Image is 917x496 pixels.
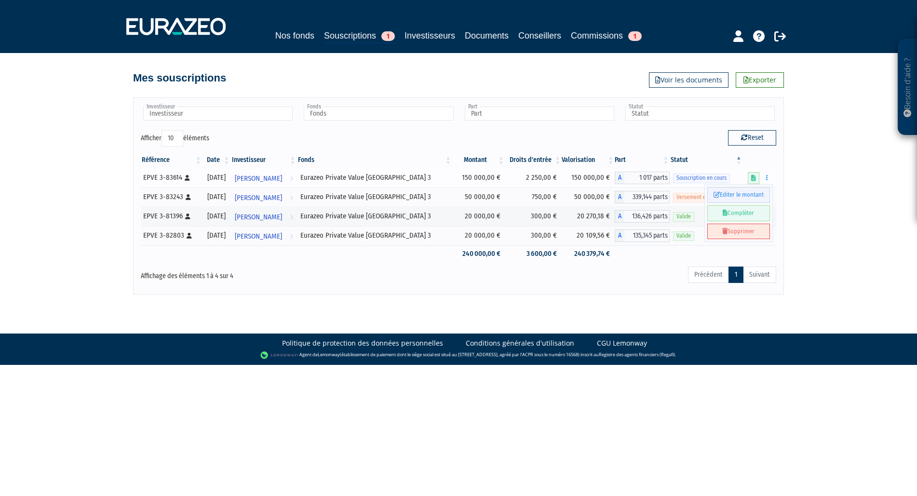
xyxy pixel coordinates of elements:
td: 20 000,00 € [452,207,505,226]
td: 240 379,74 € [562,245,615,262]
i: [Français] Personne physique [185,214,190,219]
div: [DATE] [206,230,228,241]
i: [Français] Personne physique [186,194,191,200]
div: A - Eurazeo Private Value Europe 3 [615,210,670,223]
div: Eurazeo Private Value [GEOGRAPHIC_DATA] 3 [300,211,449,221]
div: - Agent de (établissement de paiement dont le siège social est situé au [STREET_ADDRESS], agréé p... [10,350,907,360]
div: EPVE 3-83243 [143,192,199,202]
span: 136,426 parts [624,210,670,223]
img: 1732889491-logotype_eurazeo_blanc_rvb.png [126,18,226,35]
td: 20 109,56 € [562,226,615,245]
span: A [615,229,624,242]
a: [PERSON_NAME] [231,168,297,188]
td: 20 270,18 € [562,207,615,226]
select: Afficheréléments [162,130,183,147]
a: Lemonway [318,351,340,358]
div: EPVE 3-82803 [143,230,199,241]
div: EPVE 3-81396 [143,211,199,221]
td: 3 600,00 € [505,245,562,262]
div: A - Eurazeo Private Value Europe 3 [615,229,670,242]
span: [PERSON_NAME] [235,189,282,207]
div: EPVE 3-83614 [143,173,199,183]
th: Fonds: activer pour trier la colonne par ordre croissant [297,152,452,168]
span: [PERSON_NAME] [235,208,282,226]
span: 1 [381,31,395,41]
span: Souscription en cours [673,174,730,183]
th: Date: activer pour trier la colonne par ordre croissant [202,152,231,168]
i: Voir l'investisseur [290,228,293,245]
button: Reset [728,130,776,146]
div: [DATE] [206,211,228,221]
i: Voir l'investisseur [290,189,293,207]
a: Conditions générales d'utilisation [466,338,574,348]
label: Afficher éléments [141,130,209,147]
span: 1 [628,31,642,41]
a: Investisseurs [405,29,455,42]
i: [Français] Personne physique [187,233,192,239]
div: A - Eurazeo Private Value Europe 3 [615,191,670,203]
i: Voir l'investisseur [290,208,293,226]
a: Voir les documents [649,72,728,88]
i: [Français] Personne physique [185,175,190,181]
td: 20 000,00 € [452,226,505,245]
a: CGU Lemonway [597,338,647,348]
a: Politique de protection des données personnelles [282,338,443,348]
a: Compléter [707,205,770,221]
td: 300,00 € [505,226,562,245]
div: A - Eurazeo Private Value Europe 3 [615,172,670,184]
span: Versement en attente [673,193,731,202]
div: Eurazeo Private Value [GEOGRAPHIC_DATA] 3 [300,173,449,183]
div: [DATE] [206,173,228,183]
td: 2 250,00 € [505,168,562,188]
a: 1 [728,267,743,283]
span: 135,345 parts [624,229,670,242]
a: Commissions1 [571,29,642,42]
a: Exporter [736,72,784,88]
th: Droits d'entrée: activer pour trier la colonne par ordre croissant [505,152,562,168]
div: Eurazeo Private Value [GEOGRAPHIC_DATA] 3 [300,230,449,241]
span: 339,144 parts [624,191,670,203]
div: Eurazeo Private Value [GEOGRAPHIC_DATA] 3 [300,192,449,202]
a: Nos fonds [275,29,314,42]
a: [PERSON_NAME] [231,226,297,245]
td: 150 000,00 € [562,168,615,188]
th: Part: activer pour trier la colonne par ordre croissant [615,152,670,168]
a: [PERSON_NAME] [231,188,297,207]
a: Registre des agents financiers (Regafi) [599,351,675,358]
span: A [615,172,624,184]
a: Supprimer [707,224,770,240]
a: Editer le montant [707,187,770,203]
p: Besoin d'aide ? [902,44,913,131]
img: logo-lemonway.png [260,350,297,360]
td: 50 000,00 € [452,188,505,207]
div: [DATE] [206,192,228,202]
span: Valide [673,231,694,241]
th: Investisseur: activer pour trier la colonne par ordre croissant [231,152,297,168]
a: [PERSON_NAME] [231,207,297,226]
td: 750,00 € [505,188,562,207]
span: [PERSON_NAME] [235,170,282,188]
span: A [615,210,624,223]
i: Voir l'investisseur [290,170,293,188]
th: Référence : activer pour trier la colonne par ordre croissant [141,152,202,168]
span: [PERSON_NAME] [235,228,282,245]
h4: Mes souscriptions [133,72,226,84]
a: Documents [465,29,509,42]
td: 240 000,00 € [452,245,505,262]
th: Valorisation: activer pour trier la colonne par ordre croissant [562,152,615,168]
td: 150 000,00 € [452,168,505,188]
th: Statut : activer pour trier la colonne par ordre d&eacute;croissant [670,152,743,168]
span: A [615,191,624,203]
span: 1 017 parts [624,172,670,184]
a: Souscriptions1 [324,29,395,44]
div: Affichage des éléments 1 à 4 sur 4 [141,266,397,281]
span: Valide [673,212,694,221]
td: 300,00 € [505,207,562,226]
td: 50 000,00 € [562,188,615,207]
a: Conseillers [518,29,561,42]
th: Montant: activer pour trier la colonne par ordre croissant [452,152,505,168]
